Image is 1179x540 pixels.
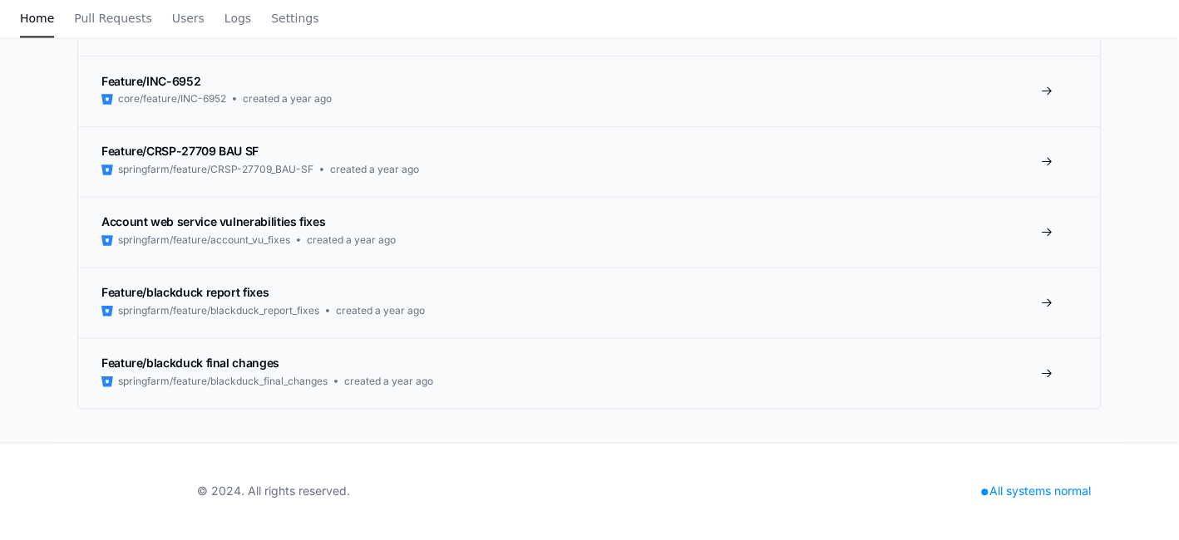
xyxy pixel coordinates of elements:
[78,268,1101,338] a: Feature/blackduck report fixesspringfarm/feature/blackduck_report_fixescreated a year ago
[336,305,425,318] span: created a year ago
[972,480,1102,503] div: All systems normal
[118,93,226,106] span: core/feature/INC-6952
[118,234,290,248] span: springfarm/feature/account_vu_fixes
[307,234,396,248] span: created a year ago
[118,305,319,318] span: springfarm/feature/blackduck_report_fixes
[330,164,419,177] span: created a year ago
[101,145,259,159] span: Feature/CRSP-27709 BAU SF
[271,13,318,23] span: Settings
[224,13,251,23] span: Logs
[101,74,200,88] span: Feature/INC-6952
[78,197,1101,268] a: Account web service vulnerabilities fixesspringfarm/feature/account_vu_fixescreated a year ago
[78,338,1101,409] a: Feature/blackduck final changesspringfarm/feature/blackduck_final_changescreated a year ago
[172,13,205,23] span: Users
[1126,485,1171,530] iframe: Open customer support
[344,376,433,389] span: created a year ago
[243,93,332,106] span: created a year ago
[74,13,151,23] span: Pull Requests
[101,356,279,371] span: Feature/blackduck final changes
[197,484,350,500] div: © 2024. All rights reserved.
[78,126,1101,197] a: Feature/CRSP-27709 BAU SFspringfarm/feature/CRSP-27709_BAU-SFcreated a year ago
[101,215,326,229] span: Account web service vulnerabilities fixes
[101,286,269,300] span: Feature/blackduck report fixes
[118,376,328,389] span: springfarm/feature/blackduck_final_changes
[118,164,313,177] span: springfarm/feature/CRSP-27709_BAU-SF
[78,56,1101,126] a: Feature/INC-6952core/feature/INC-6952created a year ago
[20,13,54,23] span: Home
